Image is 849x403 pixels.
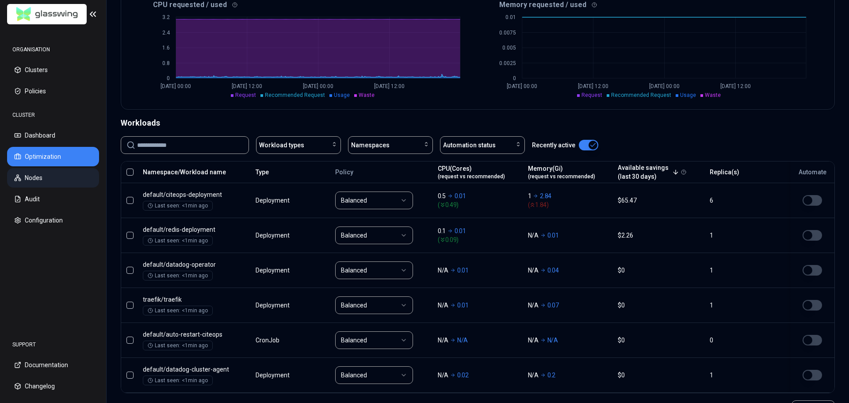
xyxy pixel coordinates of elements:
[528,200,610,209] span: ( 1.84 )
[148,272,208,279] div: Last seen: <1min ago
[795,168,831,177] div: Automate
[438,301,448,310] p: N/A
[499,60,516,66] tspan: 0.0025
[528,336,539,345] p: N/A
[7,147,99,166] button: Optimization
[547,266,559,275] p: 0.04
[303,83,333,89] tspan: [DATE] 00:00
[507,83,537,89] tspan: [DATE] 00:00
[532,142,575,148] label: Recently active
[618,231,701,240] div: $2.26
[256,371,291,380] div: Deployment
[7,168,99,188] button: Nodes
[457,266,469,275] p: 0.01
[143,295,248,304] p: traefik
[13,4,81,25] img: GlassWing
[649,83,680,89] tspan: [DATE] 00:00
[438,163,505,181] button: CPU(Cores)(request vs recommended)
[7,60,99,80] button: Clusters
[455,192,466,200] p: 0.01
[232,83,262,89] tspan: [DATE] 12:00
[438,235,520,244] span: ( 0.09 )
[710,371,781,380] div: 1
[143,330,248,339] p: auto-restart-citeops
[256,163,269,181] button: Type
[438,336,448,345] p: N/A
[528,371,539,380] p: N/A
[528,231,539,240] p: N/A
[505,14,516,20] tspan: 0.01
[618,371,701,380] div: $0
[710,163,739,181] button: Replica(s)
[143,365,248,374] p: datadog-cluster-agent
[7,355,99,375] button: Documentation
[348,136,433,154] button: Namespaces
[618,266,701,275] div: $0
[162,60,170,66] tspan: 0.8
[438,200,520,209] span: ( 0.49 )
[438,371,448,380] p: N/A
[611,92,671,98] span: Recommended Request
[438,192,446,200] p: 0.5
[455,226,466,235] p: 0.01
[438,266,448,275] p: N/A
[710,196,781,205] div: 6
[148,307,208,314] div: Last seen: <1min ago
[334,92,350,98] span: Usage
[502,45,516,51] tspan: 0.005
[7,126,99,145] button: Dashboard
[528,164,595,180] div: Memory(Gi)
[148,377,208,384] div: Last seen: <1min ago
[528,301,539,310] p: N/A
[438,226,446,235] p: 0.1
[618,163,679,181] button: Available savings(last 30 days)
[7,211,99,230] button: Configuration
[7,81,99,101] button: Policies
[710,266,781,275] div: 1
[438,173,505,180] span: (request vs recommended)
[121,117,835,129] div: Workloads
[259,141,304,150] span: Workload types
[162,14,170,20] tspan: 3.2
[7,189,99,209] button: Audit
[256,336,291,345] div: CronJob
[162,45,170,51] tspan: 1.6
[618,301,701,310] div: $0
[547,371,555,380] p: 0.2
[265,92,325,98] span: Recommended Request
[335,168,430,177] div: Policy
[148,202,208,209] div: Last seen: <1min ago
[7,376,99,396] button: Changelog
[710,231,781,240] div: 1
[705,92,721,98] span: Waste
[143,225,248,234] p: redis-deployment
[438,164,505,180] div: CPU(Cores)
[618,196,701,205] div: $65.47
[256,266,291,275] div: Deployment
[547,231,559,240] p: 0.01
[540,192,551,200] p: 2.84
[256,136,341,154] button: Workload types
[235,92,256,98] span: Request
[528,173,595,180] span: (request vs recommended)
[440,136,525,154] button: Automation status
[581,92,602,98] span: Request
[710,301,781,310] div: 1
[143,260,248,269] p: datadog-operator
[528,192,532,200] p: 1
[7,336,99,353] div: SUPPORT
[161,83,191,89] tspan: [DATE] 00:00
[720,83,751,89] tspan: [DATE] 12:00
[457,301,469,310] p: 0.01
[148,342,208,349] div: Last seen: <1min ago
[528,266,539,275] p: N/A
[512,75,516,81] tspan: 0
[256,231,291,240] div: Deployment
[162,30,170,36] tspan: 2.4
[528,163,595,181] button: Memory(Gi)(request vs recommended)
[167,75,170,81] tspan: 0
[443,141,496,150] span: Automation status
[143,163,226,181] button: Namespace/Workload name
[499,30,516,36] tspan: 0.0075
[7,41,99,58] div: ORGANISATION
